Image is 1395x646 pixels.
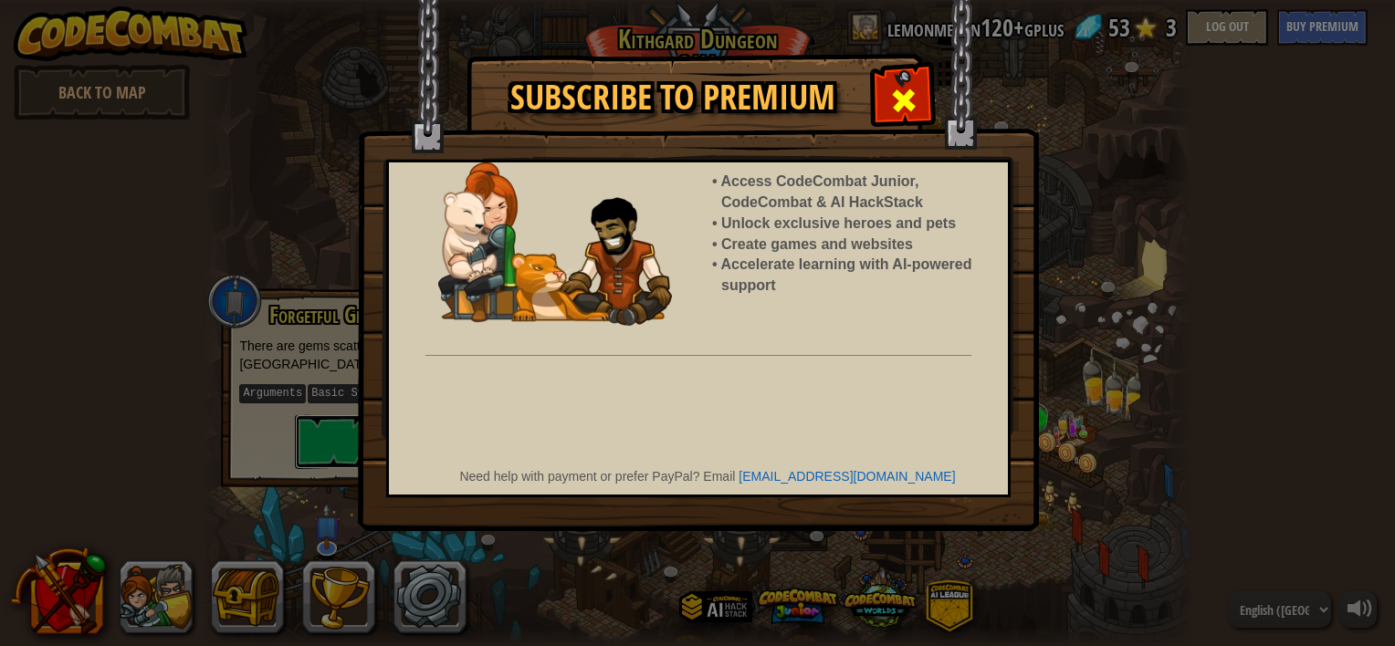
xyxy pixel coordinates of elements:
[486,78,860,117] h1: Subscribe to Premium
[739,469,955,484] a: [EMAIL_ADDRESS][DOMAIN_NAME]
[438,162,672,326] img: anya-and-nando-pet.webp
[459,469,735,484] span: Need help with payment or prefer PayPal? Email
[721,255,990,297] li: Accelerate learning with AI-powered support
[721,234,990,255] li: Create games and websites
[721,172,990,214] li: Access CodeCombat Junior, CodeCombat & AI HackStack
[721,214,990,234] li: Unlock exclusive heroes and pets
